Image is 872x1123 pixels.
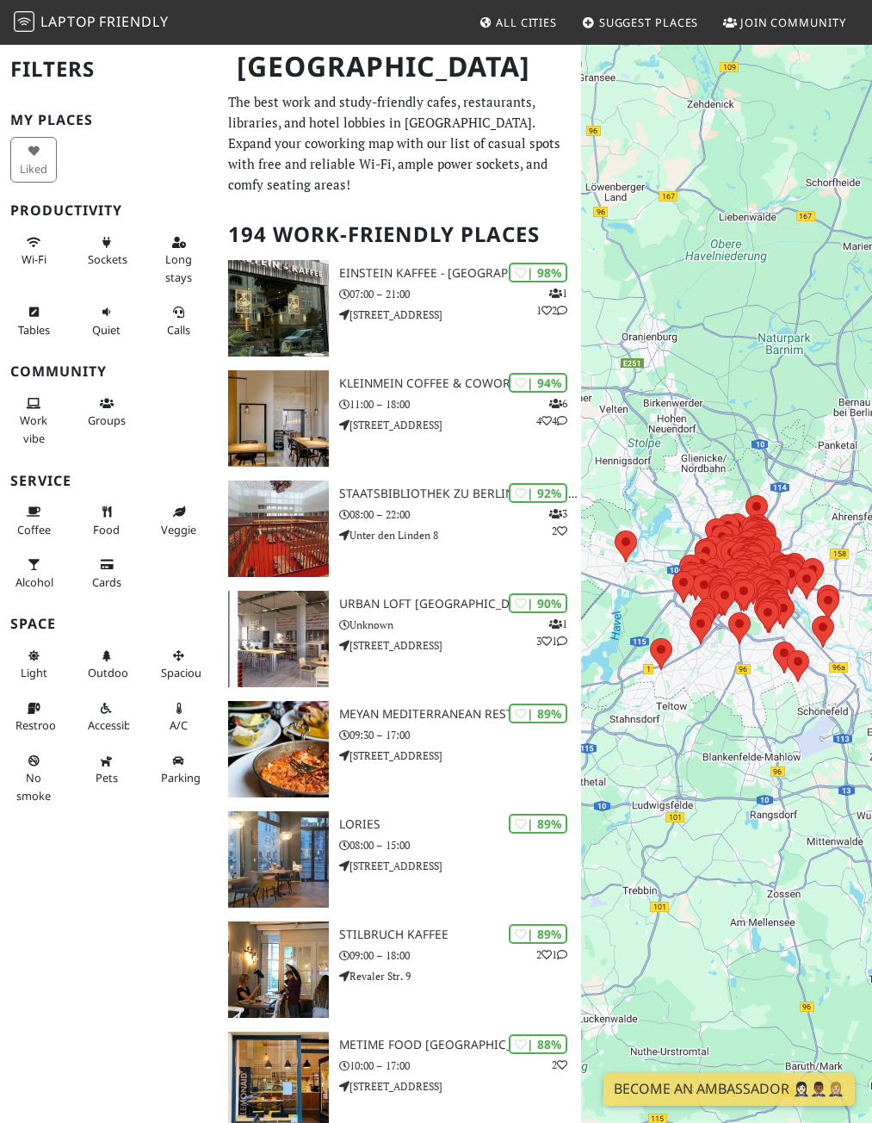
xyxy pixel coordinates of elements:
[339,1058,581,1074] p: 10:00 – 17:00
[228,370,329,467] img: KleinMein Coffee & Coworking
[10,473,207,489] h3: Service
[88,413,126,428] span: Group tables
[603,1073,855,1106] a: Become an Ambassador 🤵🏻‍♀️🤵🏾‍♂️🤵🏼‍♀️
[223,43,578,90] h1: [GEOGRAPHIC_DATA]
[83,642,129,687] button: Outdoor
[156,498,202,543] button: Veggie
[161,665,207,680] span: Spacious
[10,363,207,380] h3: Community
[472,7,564,38] a: All Cities
[509,924,567,944] div: | 89%
[509,593,567,613] div: | 90%
[10,228,57,274] button: Wi-Fi
[339,727,581,743] p: 09:30 – 17:00
[21,665,47,680] span: Natural light
[83,298,129,344] button: Quiet
[536,395,567,428] p: 6 4 4
[339,947,581,964] p: 09:00 – 18:00
[218,481,581,577] a: Staatsbibliothek zu Berlin - Preußischer Kulturbesitz | 92% 32 Staatsbibliothek zu Berlin - Preuß...
[83,694,129,740] button: Accessible
[552,1057,567,1073] p: 2
[170,717,188,733] span: Air conditioned
[549,506,567,538] p: 3 2
[156,298,202,344] button: Calls
[339,597,581,611] h3: URBAN LOFT [GEOGRAPHIC_DATA]
[156,694,202,740] button: A/C
[716,7,853,38] a: Join Community
[83,228,129,274] button: Sockets
[509,263,567,282] div: | 98%
[575,7,706,38] a: Suggest Places
[339,1078,581,1095] p: [STREET_ADDRESS]
[339,286,581,302] p: 07:00 – 21:00
[10,642,57,687] button: Light
[92,574,121,590] span: Credit cards
[339,928,581,942] h3: Stilbruch Kaffee
[10,498,57,543] button: Coffee
[161,522,196,537] span: Veggie
[161,770,201,785] span: Parking
[16,770,51,803] span: Smoke free
[18,322,50,338] span: Work-friendly tables
[10,112,207,128] h3: My Places
[165,251,192,284] span: Long stays
[339,307,581,323] p: [STREET_ADDRESS]
[88,251,127,267] span: Power sockets
[339,707,581,722] h3: Meyan Mediterranean Restaurant
[339,1038,581,1052] h3: metime food [GEOGRAPHIC_DATA]
[339,506,581,523] p: 08:00 – 22:00
[228,921,329,1018] img: Stilbruch Kaffee
[228,208,571,261] h2: 194 Work-Friendly Places
[156,747,202,792] button: Parking
[10,43,207,96] h2: Filters
[536,946,567,963] p: 2 1
[228,591,329,687] img: URBAN LOFT Berlin
[218,921,581,1018] a: Stilbruch Kaffee | 89% 21 Stilbruch Kaffee 09:00 – 18:00 Revaler Str. 9
[509,373,567,393] div: | 94%
[83,498,129,543] button: Food
[156,228,202,291] button: Long stays
[20,413,47,445] span: People working
[339,617,581,633] p: Unknown
[99,12,168,31] span: Friendly
[536,616,567,648] p: 1 3 1
[339,858,581,874] p: [STREET_ADDRESS]
[228,811,329,908] img: Lories
[339,748,581,764] p: [STREET_ADDRESS]
[22,251,46,267] span: Stable Wi-Fi
[10,747,57,810] button: No smoke
[509,704,567,723] div: | 89%
[339,396,581,413] p: 11:00 – 18:00
[228,701,329,797] img: Meyan Mediterranean Restaurant
[509,814,567,834] div: | 89%
[88,717,139,733] span: Accessible
[83,550,129,596] button: Cards
[509,1034,567,1054] div: | 88%
[228,481,329,577] img: Staatsbibliothek zu Berlin - Preußischer Kulturbesitz
[509,483,567,503] div: | 92%
[156,642,202,687] button: Spacious
[339,968,581,984] p: Revaler Str. 9
[92,322,121,338] span: Quiet
[496,15,557,30] span: All Cities
[10,389,57,452] button: Work vibe
[218,811,581,908] a: Lories | 89% Lories 08:00 – 15:00 [STREET_ADDRESS]
[536,285,567,318] p: 1 1 2
[339,817,581,832] h3: Lories
[339,417,581,433] p: [STREET_ADDRESS]
[15,717,66,733] span: Restroom
[83,747,129,792] button: Pets
[218,260,581,357] a: Einstein Kaffee - Charlottenburg | 98% 112 Einstein Kaffee - [GEOGRAPHIC_DATA] 07:00 – 21:00 [STR...
[40,12,96,31] span: Laptop
[339,266,581,281] h3: Einstein Kaffee - [GEOGRAPHIC_DATA]
[14,11,34,32] img: LaptopFriendly
[228,91,571,195] p: The best work and study-friendly cafes, restaurants, libraries, and hotel lobbies in [GEOGRAPHIC_...
[10,694,57,740] button: Restroom
[339,527,581,543] p: Unter den Linden 8
[218,370,581,467] a: KleinMein Coffee & Coworking | 94% 644 KleinMein Coffee & Coworking 11:00 – 18:00 [STREET_ADDRESS]
[10,202,207,219] h3: Productivity
[339,837,581,853] p: 08:00 – 15:00
[83,389,129,435] button: Groups
[167,322,190,338] span: Video/audio calls
[740,15,846,30] span: Join Community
